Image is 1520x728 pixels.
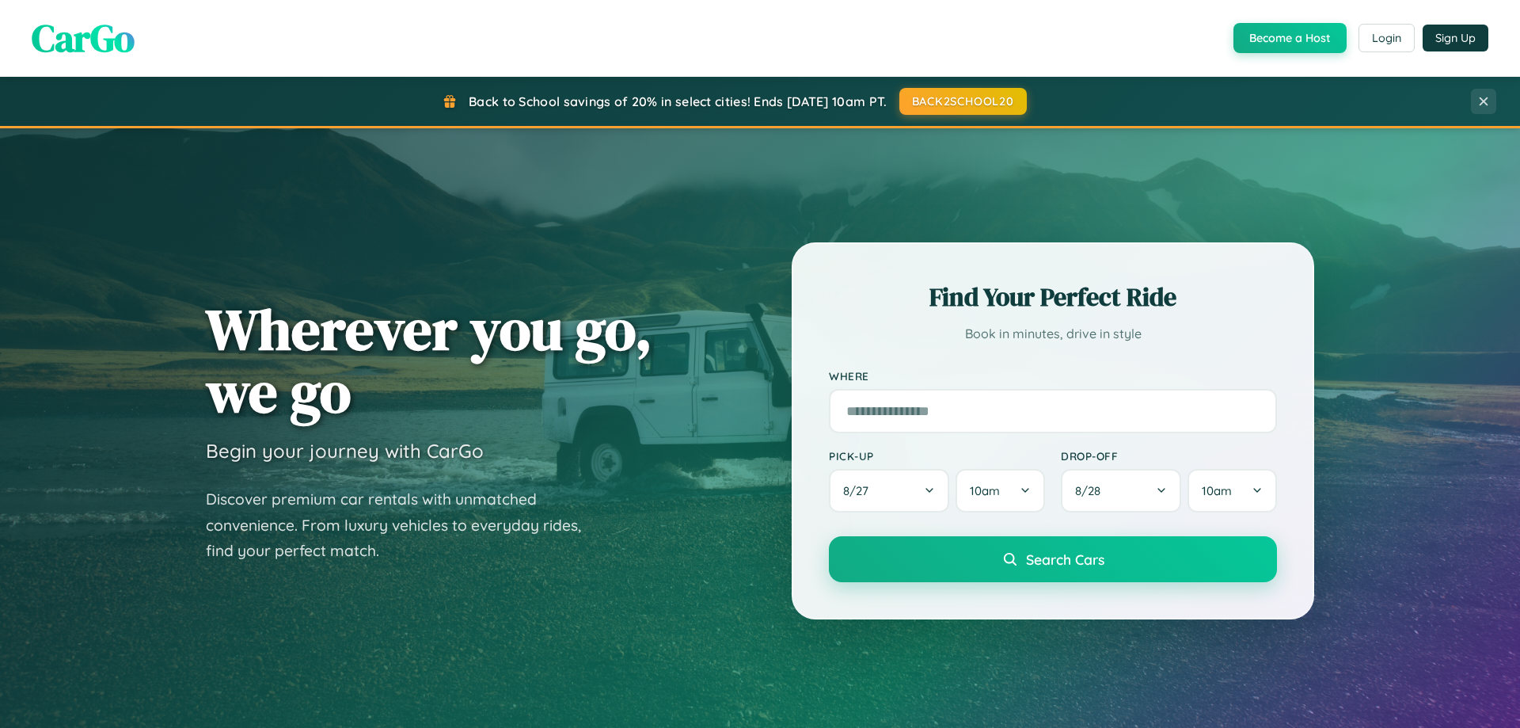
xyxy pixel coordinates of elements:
button: 8/28 [1061,469,1181,513]
span: 10am [970,483,1000,498]
button: 8/27 [829,469,949,513]
button: Sign Up [1423,25,1488,51]
span: Search Cars [1026,551,1104,568]
label: Where [829,369,1277,383]
p: Book in minutes, drive in style [829,322,1277,345]
button: Login [1358,24,1415,52]
h3: Begin your journey with CarGo [206,439,484,463]
label: Pick-up [829,449,1045,463]
button: Search Cars [829,536,1277,582]
button: 10am [956,469,1045,513]
span: 8 / 28 [1075,483,1108,498]
p: Discover premium car rentals with unmatched convenience. From luxury vehicles to everyday rides, ... [206,486,602,564]
button: 10am [1187,469,1277,513]
label: Drop-off [1061,449,1277,463]
span: Back to School savings of 20% in select cities! Ends [DATE] 10am PT. [469,93,887,109]
span: 10am [1202,483,1232,498]
span: 8 / 27 [843,483,876,498]
h1: Wherever you go, we go [206,298,652,423]
span: CarGo [32,12,135,64]
h2: Find Your Perfect Ride [829,280,1277,314]
button: BACK2SCHOOL20 [899,88,1027,115]
button: Become a Host [1233,23,1347,53]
